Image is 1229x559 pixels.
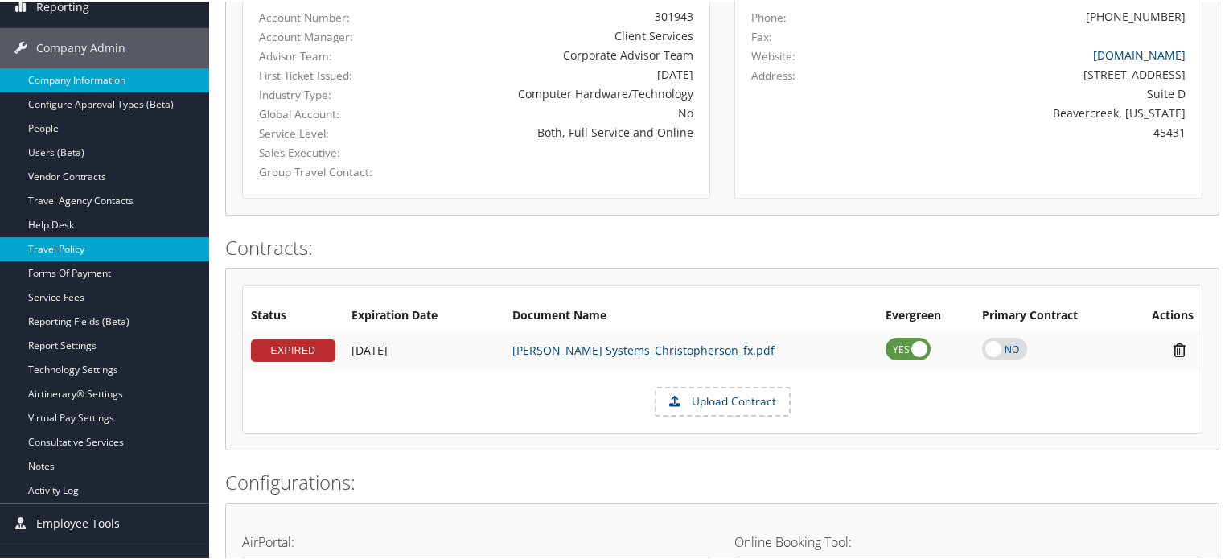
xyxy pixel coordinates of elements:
label: Upload Contract [656,387,789,414]
h2: Contracts: [225,232,1219,260]
label: Group Travel Contact: [259,162,388,179]
div: 45431 [866,122,1186,139]
i: Remove Contract [1165,340,1194,357]
div: No [412,103,693,120]
th: Evergreen [878,300,973,329]
div: Add/Edit Date [351,342,496,356]
span: Company Admin [36,27,125,67]
label: Website: [751,47,795,63]
label: Global Account: [259,105,388,121]
div: [STREET_ADDRESS] [866,64,1186,81]
label: Address: [751,66,795,82]
div: Computer Hardware/Technology [412,84,693,101]
label: Fax: [751,27,772,43]
th: Expiration Date [343,300,504,329]
div: [DATE] [412,64,693,81]
h2: Configurations: [225,467,1219,495]
label: Industry Type: [259,85,388,101]
label: Phone: [751,8,787,24]
label: Service Level: [259,124,388,140]
label: First Ticket Issued: [259,66,388,82]
div: 301943 [412,6,693,23]
span: [DATE] [351,341,388,356]
label: Account Manager: [259,27,388,43]
th: Document Name [504,300,878,329]
div: Beavercreek, [US_STATE] [866,103,1186,120]
a: [DOMAIN_NAME] [1093,46,1186,61]
th: Actions [1124,300,1202,329]
div: Both, Full Service and Online [412,122,693,139]
label: Sales Executive: [259,143,388,159]
label: Account Number: [259,8,388,24]
h4: Online Booking Tool: [734,534,1202,547]
th: Status [243,300,343,329]
div: Client Services [412,26,693,43]
div: Corporate Advisor Team [412,45,693,62]
label: Advisor Team: [259,47,388,63]
div: Suite D [866,84,1186,101]
div: [PHONE_NUMBER] [1086,6,1186,23]
span: Employee Tools [36,502,120,542]
a: [PERSON_NAME] Systems_Christopherson_fx.pdf [512,341,775,356]
h4: AirPortal: [242,534,710,547]
div: EXPIRED [251,338,335,360]
th: Primary Contract [974,300,1124,329]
